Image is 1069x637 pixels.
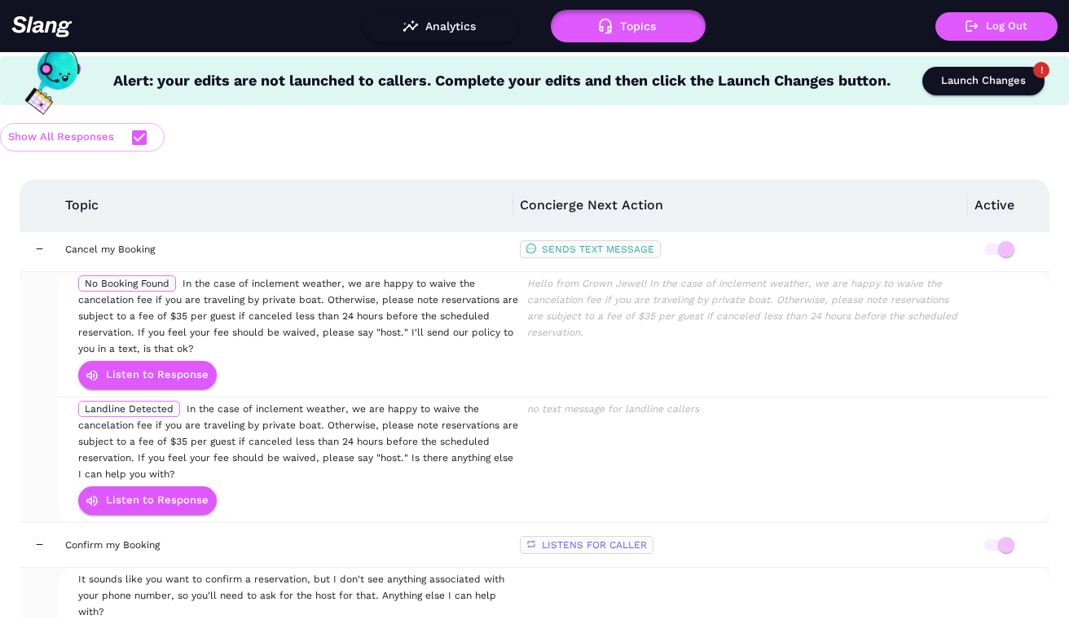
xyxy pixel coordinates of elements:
span: Landline Detected [78,401,180,417]
button: Launch Changes [922,67,1045,95]
th: Topic [59,179,513,232]
th: Active [968,179,1049,232]
span: no text message for landline callers [527,403,699,415]
button: Analytics [363,10,518,42]
img: 623511267c55cb56e2f2a487_logo2.png [11,15,73,37]
span: In the case of inclement weather, we are happy to waive the cancelation fee if you are traveling ... [78,403,518,480]
a: Analytics [363,20,518,31]
button: Log Out [935,12,1058,41]
div: Cancel my Booking [65,241,507,257]
span: No Booking Found [78,275,176,292]
span: retweet [526,537,536,553]
button: Listen to Response [78,486,217,515]
span: It sounds like you want to confirm a reservation, but I don't see anything associated with your p... [78,573,504,617]
span: SENDS TEXT MESSAGE [542,244,654,255]
div: Launch Changes [941,72,1026,90]
div: Alert: your edits are not launched to callers. Complete your edits and then click the Launch Chan... [113,71,891,90]
div: Hello from Crown Jewel! In the case of inclement weather, we are happy to waive the cancelation f... [525,275,965,340]
span: In the case of inclement weather, we are happy to waive the cancelation fee if you are traveling ... [78,278,518,354]
img: 08aeb7799767fd403c07.png [24,46,82,115]
span: ! [1033,62,1049,78]
button: Collapse row [33,244,45,255]
span: message [526,241,536,257]
span: LISTENS FOR CALLER [542,539,647,551]
button: Collapse row [33,539,45,551]
button: Topics [551,10,706,42]
th: Concierge Next Action [513,179,968,232]
button: Listen to Response [78,361,217,389]
div: Confirm my Booking [65,537,507,553]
